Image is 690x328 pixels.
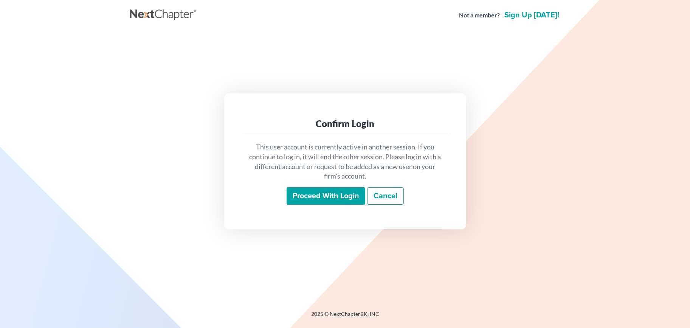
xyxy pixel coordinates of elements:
[130,310,561,324] div: 2025 © NextChapterBK, INC
[503,11,561,19] a: Sign up [DATE]!
[248,142,442,181] p: This user account is currently active in another session. If you continue to log in, it will end ...
[367,187,404,205] a: Cancel
[287,187,365,205] input: Proceed with login
[248,118,442,130] div: Confirm Login
[459,11,500,20] strong: Not a member?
